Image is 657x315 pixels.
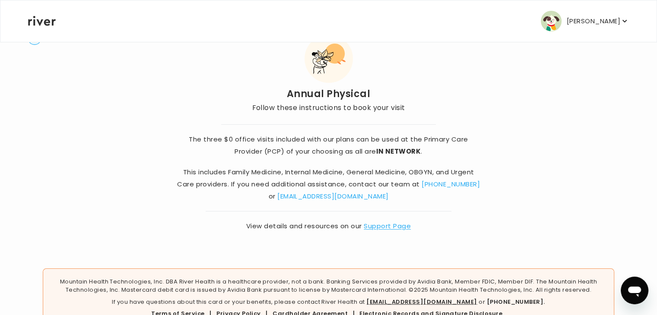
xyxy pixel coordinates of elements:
[50,277,607,294] p: Mountain Health Technologies, Inc. DBA River Health is a healthcare provider, not a bank. Banking...
[541,11,562,31] img: user avatar
[422,180,480,189] a: [PHONE_NUMBER]
[50,298,607,306] p: If you have questions about this card or your benefits, please contact River Health at or
[252,88,405,100] h2: Annual Physical
[175,166,482,202] p: This includes Family Medicine, Internal Medicine, General Medicine, OBGYN, and Urgent Care provid...
[376,147,421,156] strong: IN NETWORK
[567,15,620,27] p: [PERSON_NAME]
[364,221,411,230] a: Support Page
[277,192,388,201] a: [EMAIL_ADDRESS][DOMAIN_NAME]
[252,102,405,114] p: Follow these instructions to book your visit
[175,133,482,157] p: The three $0 office visits included with our plans can be used at the Primary Care Provider (PCP)...
[541,11,629,31] button: user avatar[PERSON_NAME]
[175,220,482,232] span: View details and resources on our
[621,277,648,304] iframe: Button to launch messaging window
[486,298,545,306] a: [PHONE_NUMBER].
[366,298,477,306] a: [EMAIL_ADDRESS][DOMAIN_NAME]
